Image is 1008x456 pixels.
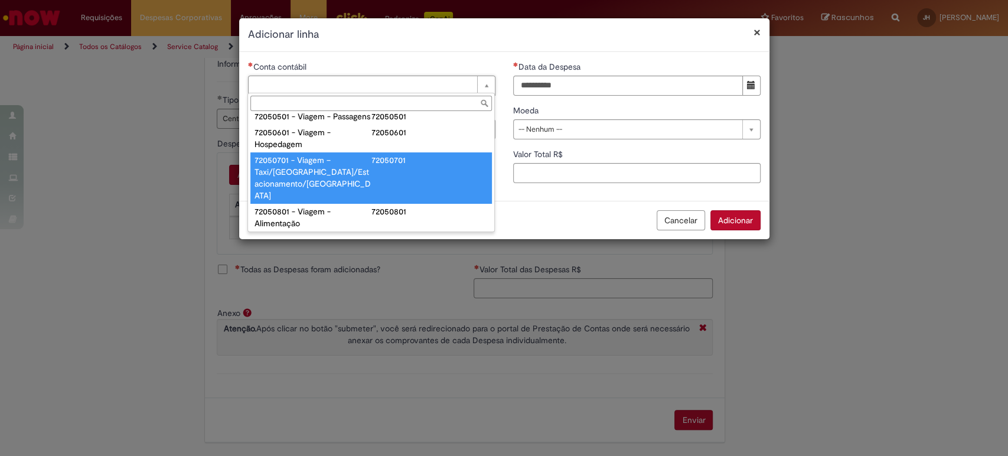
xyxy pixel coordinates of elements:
[371,110,488,122] div: 72050501
[371,126,488,138] div: 72050601
[255,154,371,201] div: 72050701 - Viagem – Taxi/[GEOGRAPHIC_DATA]/Estacionamento/[GEOGRAPHIC_DATA]
[255,110,371,122] div: 72050501 - Viagem - Passagens
[248,113,494,232] ul: Conta contábil
[371,154,488,166] div: 72050701
[371,206,488,217] div: 72050801
[255,206,371,229] div: 72050801 - Viagem - Alimentação
[255,126,371,150] div: 72050601 - Viagem - Hospedagem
